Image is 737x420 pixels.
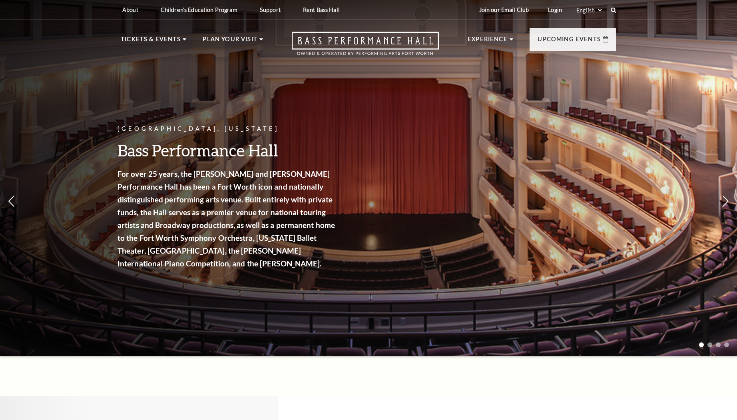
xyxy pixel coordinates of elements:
p: Plan Your Visit [203,34,257,49]
p: Children's Education Program [161,6,237,13]
p: Rent Bass Hall [303,6,340,13]
h3: Bass Performance Hall [118,140,337,160]
p: Support [260,6,281,13]
p: Tickets & Events [121,34,181,49]
p: Upcoming Events [538,34,601,49]
p: [GEOGRAPHIC_DATA], [US_STATE] [118,124,337,134]
p: About [122,6,138,13]
select: Select: [575,6,603,14]
strong: For over 25 years, the [PERSON_NAME] and [PERSON_NAME] Performance Hall has been a Fort Worth ico... [118,169,335,268]
p: Experience [468,34,508,49]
